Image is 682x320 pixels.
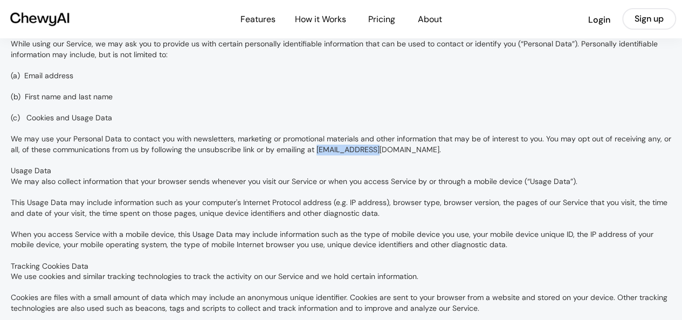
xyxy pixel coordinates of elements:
[368,12,398,26] div: Pricing
[588,14,622,26] div: Login
[295,12,350,26] div: How it Works
[240,12,282,26] div: Features
[418,12,444,26] div: About
[622,8,676,30] button: Sign up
